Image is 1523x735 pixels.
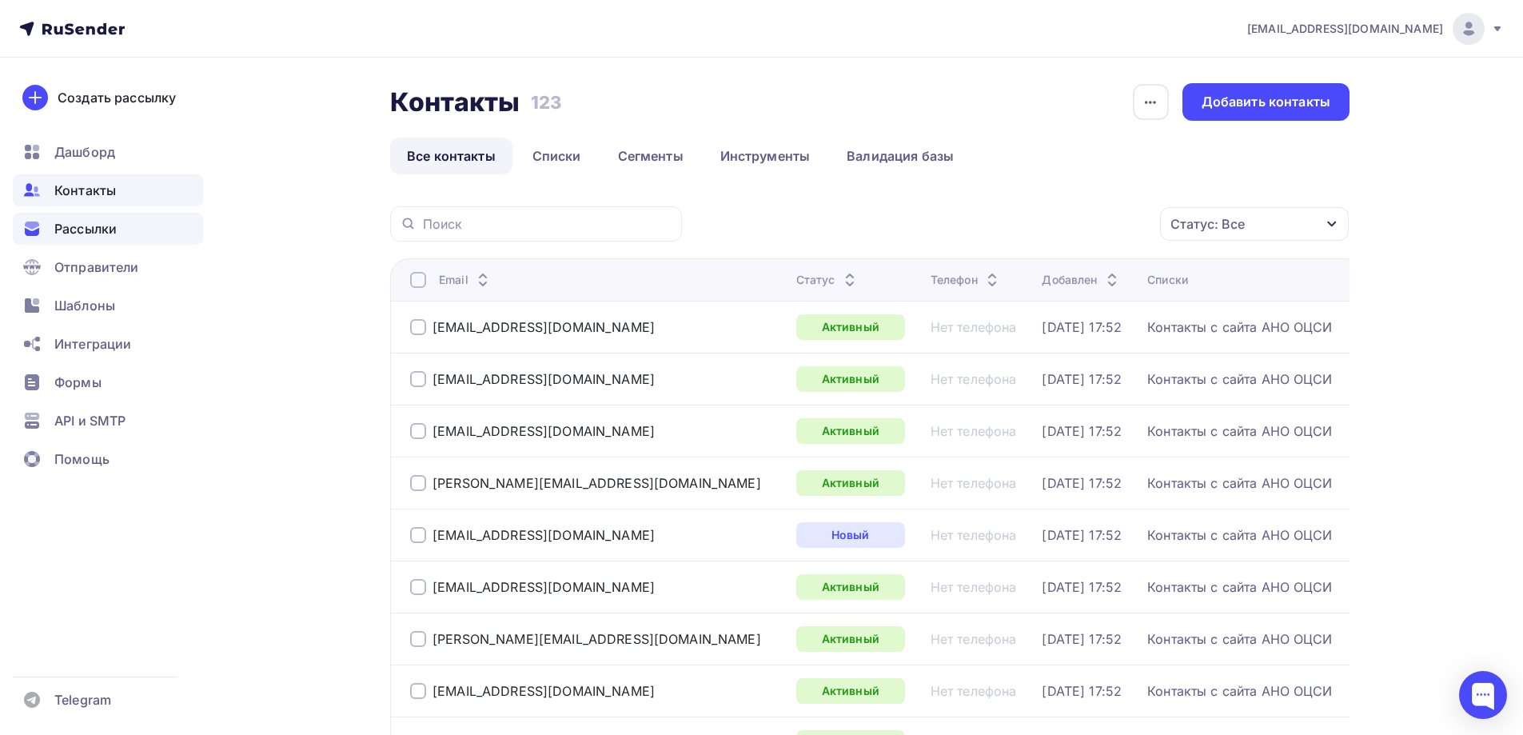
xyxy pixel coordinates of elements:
a: Валидация базы [830,138,971,174]
span: Отправители [54,258,139,277]
a: Контакты с сайта АНО ОЦСИ [1147,527,1333,543]
div: Списки [1147,272,1188,288]
a: [DATE] 17:52 [1042,527,1122,543]
a: Активный [796,366,905,392]
a: Активный [796,626,905,652]
a: [DATE] 17:52 [1042,683,1122,699]
a: [DATE] 17:52 [1042,579,1122,595]
a: [EMAIL_ADDRESS][DOMAIN_NAME] [433,371,655,387]
h3: 123 [531,91,561,114]
span: [EMAIL_ADDRESS][DOMAIN_NAME] [1247,21,1443,37]
a: Нет телефона [931,319,1017,335]
a: [DATE] 17:52 [1042,631,1122,647]
div: Добавить контакты [1202,93,1330,111]
a: [PERSON_NAME][EMAIL_ADDRESS][DOMAIN_NAME] [433,631,761,647]
a: Активный [796,314,905,340]
a: Контакты с сайта АНО ОЦСИ [1147,579,1333,595]
div: Добавлен [1042,272,1121,288]
a: Списки [516,138,598,174]
div: Статус: Все [1170,214,1245,234]
a: Новый [796,522,905,548]
a: Инструменты [704,138,827,174]
input: Поиск [423,215,672,233]
a: [EMAIL_ADDRESS][DOMAIN_NAME] [1247,13,1504,45]
div: [EMAIL_ADDRESS][DOMAIN_NAME] [433,319,655,335]
a: Активный [796,678,905,704]
a: Контакты с сайта АНО ОЦСИ [1147,683,1333,699]
span: Помощь [54,449,110,469]
a: Сегменты [601,138,700,174]
a: [EMAIL_ADDRESS][DOMAIN_NAME] [433,423,655,439]
a: [EMAIL_ADDRESS][DOMAIN_NAME] [433,579,655,595]
a: Контакты с сайта АНО ОЦСИ [1147,631,1333,647]
a: Дашборд [13,136,203,168]
a: Активный [796,470,905,496]
span: Рассылки [54,219,117,238]
a: [DATE] 17:52 [1042,475,1122,491]
span: Формы [54,373,102,392]
span: API и SMTP [54,411,126,430]
a: Нет телефона [931,527,1017,543]
div: Создать рассылку [58,88,176,107]
a: Нет телефона [931,371,1017,387]
span: Контакты [54,181,116,200]
a: Нет телефона [931,579,1017,595]
a: [EMAIL_ADDRESS][DOMAIN_NAME] [433,683,655,699]
button: Статус: Все [1159,206,1350,242]
h2: Контакты [390,86,520,118]
div: [EMAIL_ADDRESS][DOMAIN_NAME] [433,527,655,543]
a: Контакты с сайта АНО ОЦСИ [1147,423,1333,439]
a: Нет телефона [931,631,1017,647]
div: Телефон [931,272,1002,288]
div: Email [439,272,492,288]
a: [DATE] 17:52 [1042,319,1122,335]
a: [DATE] 17:52 [1042,371,1122,387]
a: Формы [13,366,203,398]
a: Все контакты [390,138,512,174]
a: Контакты с сайта АНО ОЦСИ [1147,371,1333,387]
a: Нет телефона [931,475,1017,491]
span: Дашборд [54,142,115,162]
a: Отправители [13,251,203,283]
a: Активный [796,574,905,600]
a: Нет телефона [931,423,1017,439]
a: Нет телефона [931,683,1017,699]
a: Активный [796,418,905,444]
a: Контакты с сайта АНО ОЦСИ [1147,319,1333,335]
span: Интеграции [54,334,131,354]
div: [PERSON_NAME][EMAIL_ADDRESS][DOMAIN_NAME] [433,475,761,491]
a: [DATE] 17:52 [1042,423,1122,439]
a: Контакты с сайта АНО ОЦСИ [1147,475,1333,491]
